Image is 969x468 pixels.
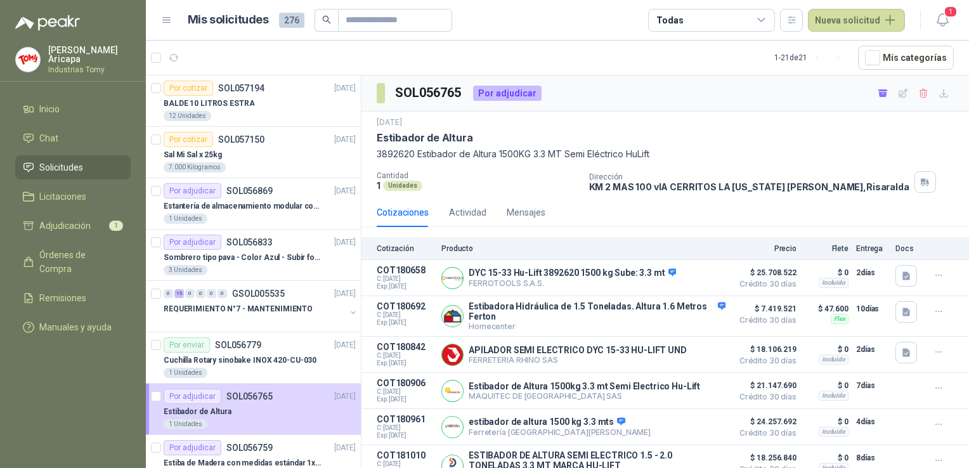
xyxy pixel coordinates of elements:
[334,237,356,249] p: [DATE]
[146,75,361,127] a: Por cotizarSOL057194[DATE] BALDE 10 LITROS ESTRA12 Unidades
[164,265,207,275] div: 3 Unidades
[164,235,221,250] div: Por adjudicar
[39,160,83,174] span: Solicitudes
[856,378,888,393] p: 7 días
[856,265,888,280] p: 2 días
[207,289,216,298] div: 0
[48,46,131,63] p: [PERSON_NAME] Aricapa
[164,200,322,212] p: Estantería de almacenamiento modular con organizadores abiertos
[733,393,797,401] span: Crédito 30 días
[377,378,434,388] p: COT180906
[469,417,651,428] p: estibador de altura 1500 kg 3.3 mts
[146,332,361,384] a: Por enviarSOL056779[DATE] Cuchilla Rotary sinobake INOX 420-CU-0301 Unidades
[377,205,429,219] div: Cotizaciones
[449,205,486,219] div: Actividad
[856,342,888,357] p: 2 días
[808,9,905,32] button: Nueva solicitud
[819,278,849,288] div: Incluido
[469,345,687,355] p: APILADOR SEMI ELECTRICO DYC 15-33 HU-LIFT UND
[774,48,848,68] div: 1 - 21 de 21
[377,265,434,275] p: COT180658
[146,178,361,230] a: Por adjudicarSOL056869[DATE] Estantería de almacenamiento modular con organizadores abiertos1 Uni...
[279,13,304,28] span: 276
[733,429,797,437] span: Crédito 30 días
[469,355,687,365] p: FERRETERIA RHINO SAS
[733,265,797,280] span: $ 25.708.522
[39,102,60,116] span: Inicio
[944,6,958,18] span: 1
[218,289,227,298] div: 0
[819,427,849,437] div: Incluido
[15,15,80,30] img: Logo peakr
[164,354,316,367] p: Cuchilla Rotary sinobake INOX 420-CU-030
[164,183,221,198] div: Por adjudicar
[164,286,358,327] a: 0 15 0 0 0 0 GSOL005535[DATE] REQUERIMIENTO N°7 - MANTENIMIENTO
[146,384,361,435] a: Por adjudicarSOL056765[DATE] Estibador de Altura1 Unidades
[733,378,797,393] span: $ 21.147.690
[804,265,849,280] p: $ 0
[733,280,797,288] span: Crédito 30 días
[39,190,86,204] span: Licitaciones
[164,98,254,110] p: BALDE 10 LITROS ESTRA
[858,46,954,70] button: Mís categorías
[39,291,86,305] span: Remisiones
[377,117,402,129] p: [DATE]
[334,288,356,300] p: [DATE]
[334,134,356,146] p: [DATE]
[164,389,221,404] div: Por adjudicar
[15,97,131,121] a: Inicio
[856,244,888,253] p: Entrega
[804,414,849,429] p: $ 0
[196,289,205,298] div: 0
[15,214,131,238] a: Adjudicación1
[469,381,700,391] p: Estibador de Altura 1500kg 3.3 mt Semi Electrico Hu-Lift
[15,286,131,310] a: Remisiones
[164,149,222,161] p: Sal Mi Sal x 25kg
[442,268,463,289] img: Company Logo
[215,341,261,349] p: SOL056779
[733,316,797,324] span: Crédito 30 días
[383,181,422,191] div: Unidades
[218,135,264,144] p: SOL057150
[164,111,211,121] div: 12 Unidades
[164,289,173,298] div: 0
[804,301,849,316] p: $ 47.600
[377,396,434,403] span: Exp: [DATE]
[188,11,269,29] h1: Mis solicitudes
[226,238,273,247] p: SOL056833
[164,162,226,172] div: 7.000 Kilogramos
[15,155,131,179] a: Solicitudes
[589,181,909,192] p: KM 2 MAS 100 vIA CERRITOS LA [US_STATE] [PERSON_NAME] , Risaralda
[377,171,579,180] p: Cantidad
[395,83,463,103] h3: SOL056765
[334,82,356,94] p: [DATE]
[831,314,849,324] div: Flex
[469,322,725,331] p: Homecenter
[469,268,676,279] p: DYC 15-33 Hu-Lift 3892620 1500 kg Sube: 3.3 mt
[589,172,909,181] p: Dirección
[856,450,888,465] p: 8 días
[469,278,676,288] p: FERROTOOLS S.A.S.
[164,81,213,96] div: Por cotizar
[377,131,473,145] p: Estibador de Altura
[226,186,273,195] p: SOL056869
[146,230,361,281] a: Por adjudicarSOL056833[DATE] Sombrero tipo pava - Color Azul - Subir foto3 Unidades
[469,427,651,437] p: Ferretería [GEOGRAPHIC_DATA][PERSON_NAME]
[218,84,264,93] p: SOL057194
[442,344,463,365] img: Company Logo
[469,301,725,322] p: Estibadora Hidráulica de 1.5 Toneladas. Altura 1.6 Metros Ferton
[804,244,849,253] p: Flete
[377,180,380,191] p: 1
[377,319,434,327] span: Exp: [DATE]
[164,132,213,147] div: Por cotizar
[856,301,888,316] p: 10 días
[733,301,797,316] span: $ 7.419.521
[377,460,434,468] span: C: [DATE]
[164,368,207,378] div: 1 Unidades
[377,414,434,424] p: COT180961
[334,442,356,454] p: [DATE]
[39,320,112,334] span: Manuales y ayuda
[377,388,434,396] span: C: [DATE]
[442,306,463,327] img: Company Logo
[377,342,434,352] p: COT180842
